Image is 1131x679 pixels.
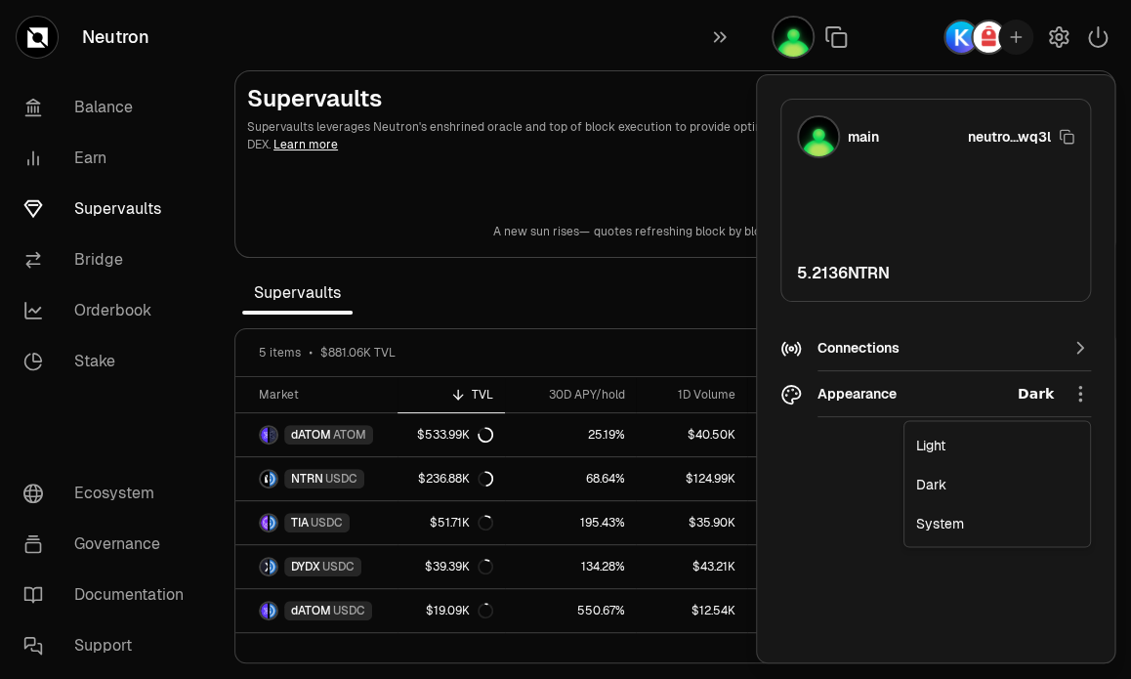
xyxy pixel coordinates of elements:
[291,515,309,530] span: TIA
[943,20,979,55] img: Keplr
[259,345,301,361] span: 5 items
[270,515,276,530] img: USDC Logo
[797,262,1074,285] div: 5.2136 NTRN
[8,285,211,336] a: Orderbook
[747,545,869,588] a: $695.59K
[594,224,785,239] p: quotes refreshing block by block—
[648,387,735,403] div: 1D Volume
[417,427,493,443] div: $533.99K
[311,515,343,530] span: USDC
[270,471,276,487] img: USDC Logo
[505,501,636,544] a: 195.43%
[493,224,590,239] p: A new sun rises—
[247,83,962,114] h2: Supervaults
[1018,384,1054,403] span: Dark
[8,519,211,570] a: Governance
[908,425,1086,464] div: Light
[747,589,869,632] a: $191.20K
[247,118,962,153] p: Supervaults leverages Neutron's enshrined oracle and top of block execution to provide optimally ...
[320,345,396,361] span: $881.06K TVL
[971,20,1006,55] img: Backpack
[8,133,211,184] a: Earn
[817,338,1054,358] div: Connections
[8,570,211,620] a: Documentation
[636,413,747,456] a: $40.50K
[636,589,747,632] a: $12.54K
[636,545,747,588] a: $43.21K
[291,427,331,443] span: dATOM
[797,115,840,158] img: main
[747,457,869,500] a: $5.32M
[261,559,268,574] img: DYDX Logo
[8,82,211,133] a: Balance
[636,457,747,500] a: $124.99K
[517,387,624,403] div: 30D APY/hold
[273,137,338,152] a: Learn more
[908,503,1086,542] div: System
[270,603,276,618] img: USDC Logo
[505,457,636,500] a: 68.64%
[772,16,815,59] img: main
[291,603,331,618] span: dATOM
[505,413,636,456] a: 25.19%
[425,559,493,574] div: $39.39K
[261,427,268,443] img: dATOM Logo
[261,515,268,530] img: TIA Logo
[908,464,1086,503] div: Dark
[747,501,869,544] a: $1.87M
[8,336,211,387] a: Stake
[322,559,355,574] span: USDC
[333,427,366,443] span: ATOM
[325,471,357,487] span: USDC
[426,603,493,618] div: $19.09K
[747,413,869,456] a: $986.94K
[848,127,879,147] div: main
[968,127,1051,147] span: neutro...wq3l
[8,620,211,671] a: Support
[409,387,493,403] div: TVL
[8,184,211,234] a: Supervaults
[333,603,365,618] span: USDC
[270,427,276,443] img: ATOM Logo
[259,387,386,403] div: Market
[505,545,636,588] a: 134.28%
[505,589,636,632] a: 550.67%
[261,603,268,618] img: dATOM Logo
[242,274,353,313] span: Supervaults
[8,468,211,519] a: Ecosystem
[636,501,747,544] a: $35.90K
[8,234,211,285] a: Bridge
[270,559,276,574] img: USDC Logo
[261,471,268,487] img: NTRN Logo
[430,515,493,530] div: $51.71K
[291,559,320,574] span: DYDX
[817,384,1002,403] div: Appearance
[418,471,493,487] div: $236.88K
[291,471,323,487] span: NTRN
